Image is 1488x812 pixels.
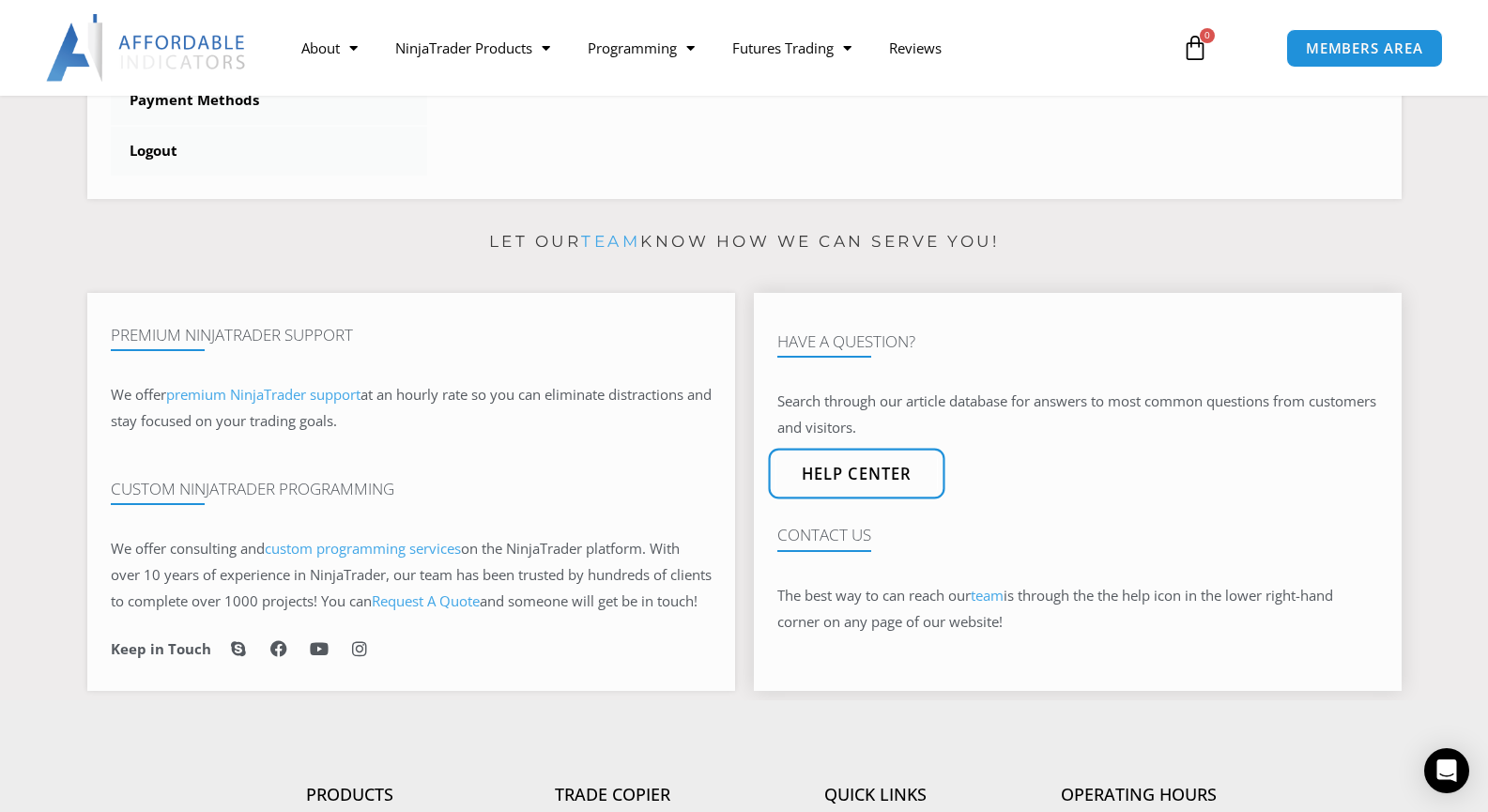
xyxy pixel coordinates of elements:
[166,385,360,404] a: premium NinjaTrader support
[870,26,960,69] a: Reviews
[1007,785,1270,805] h4: Operating Hours
[777,389,1378,441] p: Search through our article database for answers to most common questions from customers and visit...
[713,26,870,69] a: Futures Trading
[1200,28,1215,43] span: 0
[971,586,1004,605] a: team
[111,385,712,430] span: at an hourly rate so you can eliminate distractions and stay focused on your trading goals.
[111,539,461,558] span: We offer consulting and
[111,480,712,498] h4: Custom NinjaTrader Programming
[219,785,482,805] h4: Products
[111,640,211,658] h6: Keep in Touch
[376,26,569,69] a: NinjaTrader Products
[482,785,744,805] h4: Trade Copier
[46,14,248,82] img: LogoAI | Affordable Indicators – NinjaTrader
[265,539,461,558] a: custom programming services
[581,232,640,251] a: team
[1306,41,1423,55] span: MEMBERS AREA
[777,526,1378,544] h4: Contact Us
[569,26,713,69] a: Programming
[1154,21,1236,75] a: 0
[801,467,912,483] span: Help center
[777,332,1378,351] h4: Have A Question?
[768,449,944,499] a: Help center
[372,591,480,610] a: Request A Quote
[283,26,376,69] a: About
[111,326,712,345] h4: Premium NinjaTrader Support
[111,76,428,125] a: Payment Methods
[1424,748,1469,793] div: Open Intercom Messenger
[87,227,1402,257] p: Let our know how we can serve you!
[111,539,712,610] span: on the NinjaTrader platform. With over 10 years of experience in NinjaTrader, our team has been t...
[111,385,166,404] span: We offer
[777,583,1378,636] p: The best way to can reach our is through the the help icon in the lower right-hand corner on any ...
[744,785,1007,805] h4: Quick Links
[111,127,428,176] a: Logout
[1286,29,1443,68] a: MEMBERS AREA
[283,26,1160,69] nav: Menu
